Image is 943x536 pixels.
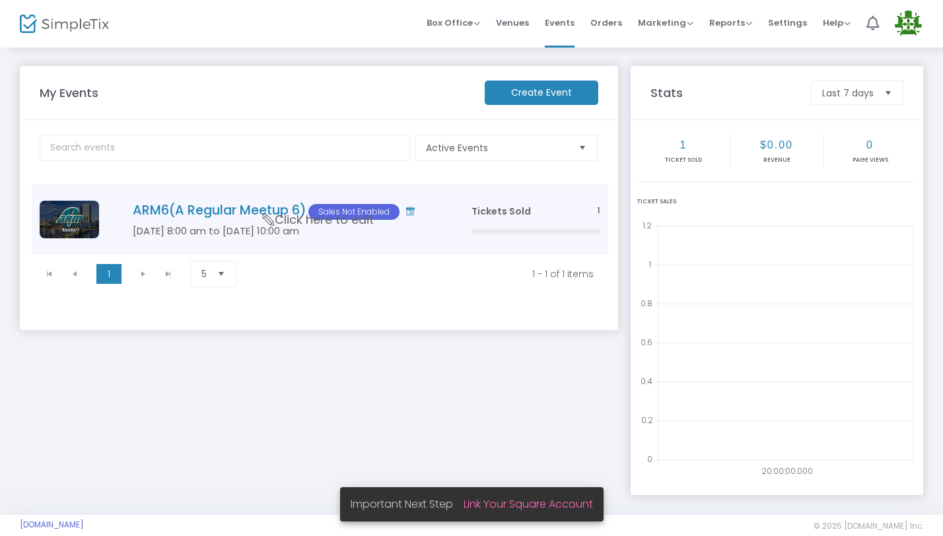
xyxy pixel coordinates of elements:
[641,337,652,348] text: 0.6
[545,6,575,40] span: Events
[638,17,693,29] span: Marketing
[260,267,594,281] kendo-pager-info: 1 - 1 of 1 items
[464,496,593,512] a: Link Your Square Account
[637,197,917,207] div: Ticket Sales
[308,204,400,220] span: Sales Not Enabled
[426,141,568,154] span: Active Events
[133,203,432,220] h4: ARM6(A Regular Meetup 6)
[597,205,600,217] span: 1
[40,201,99,238] img: A6FLYER.png
[641,298,652,309] text: 0.8
[20,519,84,530] a: [DOMAIN_NAME]
[351,496,464,512] span: Important Next Step
[643,220,652,231] text: 1.2
[32,184,608,255] div: Data table
[644,84,804,102] m-panel-title: Stats
[814,521,923,531] span: © 2025 [DOMAIN_NAME] Inc.
[201,267,207,281] span: 5
[641,415,653,426] text: 0.2
[709,17,752,29] span: Reports
[761,465,813,477] text: 20:00:00.000
[641,376,652,387] text: 0.4
[768,6,807,40] span: Settings
[133,225,432,237] h5: [DATE] 8:00 am to [DATE] 10:00 am
[825,156,915,165] p: Page Views
[33,84,478,102] m-panel-title: My Events
[732,156,821,165] p: Revenue
[639,156,728,165] p: Ticket sold
[648,259,651,270] text: 1
[590,6,622,40] span: Orders
[825,139,915,151] h2: 0
[647,453,652,465] text: 0
[496,6,529,40] span: Venues
[96,264,122,284] span: Page 1
[822,86,874,100] span: Last 7 days
[212,261,230,286] button: Select
[573,135,592,160] button: Select
[263,211,374,228] span: Click here to edit
[823,17,851,29] span: Help
[471,205,531,218] span: Tickets Sold
[485,81,598,105] m-button: Create Event
[879,81,897,104] button: Select
[732,139,821,151] h2: $0.00
[427,17,480,29] span: Box Office
[639,139,728,151] h2: 1
[40,135,410,161] input: Search events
